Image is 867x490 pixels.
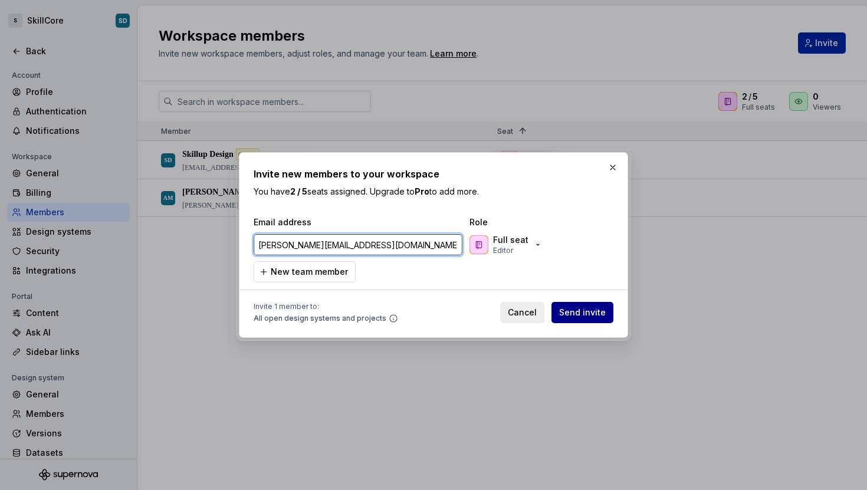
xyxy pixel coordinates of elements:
button: Send invite [551,302,613,323]
span: Role [469,216,587,228]
span: All open design systems and projects [254,314,386,323]
b: Pro [415,186,429,196]
button: New team member [254,261,356,282]
p: You have seats assigned. Upgrade to to add more. [254,186,613,198]
span: New team member [271,266,348,278]
span: Email address [254,216,465,228]
b: 2 / 5 [290,186,307,196]
button: Full seatEditor [467,233,547,256]
h2: Invite new members to your workspace [254,167,613,181]
span: Send invite [559,307,606,318]
p: Full seat [493,234,528,246]
button: Cancel [500,302,544,323]
span: Invite 1 member to: [254,302,398,311]
span: Cancel [508,307,537,318]
p: Editor [493,246,513,255]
